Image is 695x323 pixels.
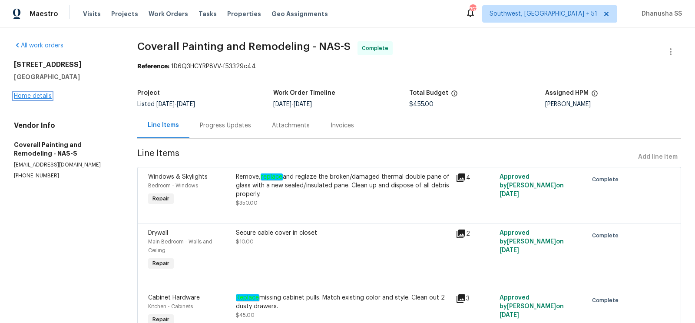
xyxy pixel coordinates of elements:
a: Home details [14,93,52,99]
div: Remove, and reglaze the broken/damaged thermal double pane of glass with a new sealed/insulated p... [236,173,450,199]
span: Work Orders [149,10,188,18]
span: Complete [592,231,622,240]
span: [DATE] [500,191,519,197]
p: [PHONE_NUMBER] [14,172,116,180]
h5: Coverall Painting and Remodeling - NAS-S [14,140,116,158]
span: $45.00 [236,313,255,318]
span: Dhanusha SS [638,10,682,18]
span: Approved by [PERSON_NAME] on [500,295,564,318]
div: 2 [456,229,494,239]
a: All work orders [14,43,63,49]
span: Cabinet Hardware [148,295,200,301]
span: Coverall Painting and Remodeling - NAS-S [137,41,351,52]
span: Visits [83,10,101,18]
div: Attachments [272,121,310,130]
span: Southwest, [GEOGRAPHIC_DATA] + 51 [490,10,597,18]
h5: Assigned HPM [545,90,589,96]
span: Projects [111,10,138,18]
span: Drywall [148,230,168,236]
div: 757 [470,5,476,14]
div: 3 [456,293,494,304]
span: Windows & Skylights [148,174,208,180]
div: Invoices [331,121,354,130]
h5: Work Order Timeline [273,90,335,96]
span: Maestro [30,10,58,18]
span: $455.00 [409,101,434,107]
span: [DATE] [294,101,312,107]
div: Secure cable cover in closet [236,229,450,237]
b: Reference: [137,63,169,70]
span: [DATE] [500,312,519,318]
span: The total cost of line items that have been proposed by Opendoor. This sum includes line items th... [451,90,458,101]
div: missing cabinet pulls. Match existing color and style. Clean out 2 dusty drawers. [236,293,450,311]
div: Line Items [148,121,179,130]
span: Properties [227,10,261,18]
span: Tasks [199,11,217,17]
span: Listed [137,101,195,107]
span: Line Items [137,149,635,165]
div: Progress Updates [200,121,251,130]
span: - [156,101,195,107]
span: The hpm assigned to this work order. [591,90,598,101]
h2: [STREET_ADDRESS] [14,60,116,69]
em: replace [261,173,283,180]
em: Replace [236,294,259,301]
h5: [GEOGRAPHIC_DATA] [14,73,116,81]
span: Bedroom - Windows [148,183,198,188]
span: Repair [149,259,173,268]
h5: Project [137,90,160,96]
div: 1D6Q3HCYRP8VV-f53329c44 [137,62,681,71]
span: Geo Assignments [271,10,328,18]
span: $10.00 [236,239,254,244]
div: [PERSON_NAME] [545,101,681,107]
p: [EMAIL_ADDRESS][DOMAIN_NAME] [14,161,116,169]
span: Main Bedroom - Walls and Ceiling [148,239,212,253]
span: Complete [592,175,622,184]
span: Repair [149,194,173,203]
span: Complete [362,44,392,53]
span: $350.00 [236,200,258,206]
span: [DATE] [500,247,519,253]
div: 4 [456,173,494,183]
span: [DATE] [156,101,175,107]
h5: Total Budget [409,90,448,96]
span: Approved by [PERSON_NAME] on [500,230,564,253]
span: Kitchen - Cabinets [148,304,193,309]
span: Complete [592,296,622,305]
span: [DATE] [273,101,291,107]
span: Approved by [PERSON_NAME] on [500,174,564,197]
span: - [273,101,312,107]
h4: Vendor Info [14,121,116,130]
span: [DATE] [177,101,195,107]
